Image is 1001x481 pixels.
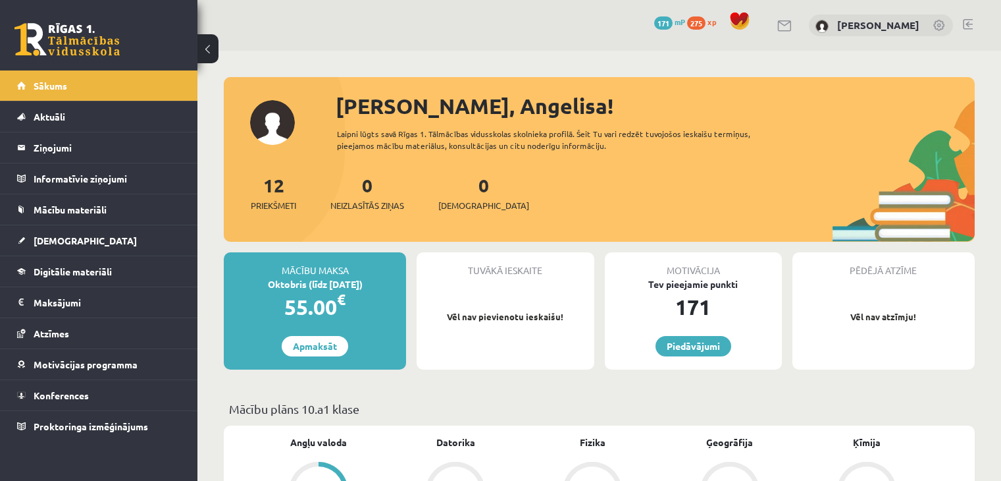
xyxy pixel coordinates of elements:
[605,291,782,323] div: 171
[17,225,181,256] a: [DEMOGRAPHIC_DATA]
[417,252,594,277] div: Tuvākā ieskaite
[580,436,605,449] a: Fizika
[438,173,529,212] a: 0[DEMOGRAPHIC_DATA]
[330,199,404,212] span: Neizlasītās ziņas
[17,101,181,132] a: Aktuāli
[17,287,181,318] a: Maksājumi
[675,16,685,27] span: mP
[290,436,347,449] a: Angļu valoda
[34,163,181,194] legend: Informatīvie ziņojumi
[687,16,706,30] span: 275
[837,18,919,32] a: [PERSON_NAME]
[706,436,753,449] a: Ģeogrāfija
[34,80,67,92] span: Sākums
[229,400,969,418] p: Mācību plāns 10.a1 klase
[17,411,181,441] a: Proktoringa izmēģinājums
[17,318,181,349] a: Atzīmes
[337,290,346,309] span: €
[853,436,881,449] a: Ķīmija
[34,327,69,339] span: Atzīmes
[792,252,975,277] div: Pēdējā atzīme
[34,111,65,123] span: Aktuāli
[34,132,181,163] legend: Ziņojumi
[224,277,406,291] div: Oktobris (līdz [DATE])
[17,132,181,163] a: Ziņojumi
[34,204,107,215] span: Mācību materiāli
[654,16,673,30] span: 171
[336,90,975,122] div: [PERSON_NAME], Angelisa!
[224,252,406,277] div: Mācību maksa
[17,349,181,380] a: Motivācijas programma
[337,128,788,152] div: Laipni lūgts savā Rīgas 1. Tālmācības vidusskolas skolnieka profilā. Šeit Tu vari redzēt tuvojošo...
[17,194,181,225] a: Mācību materiāli
[654,16,685,27] a: 171 mP
[14,23,120,56] a: Rīgas 1. Tālmācības vidusskola
[34,358,138,370] span: Motivācijas programma
[330,173,404,212] a: 0Neizlasītās ziņas
[251,199,296,212] span: Priekšmeti
[815,20,829,33] img: Angelisa Kuzņecova
[436,436,475,449] a: Datorika
[17,380,181,410] a: Konferences
[34,266,112,277] span: Digitālie materiāli
[605,252,782,277] div: Motivācija
[17,256,181,287] a: Digitālie materiāli
[34,389,89,401] span: Konferences
[655,336,731,356] a: Piedāvājumi
[17,163,181,194] a: Informatīvie ziņojumi
[687,16,723,27] a: 275 xp
[34,235,137,246] span: [DEMOGRAPHIC_DATA]
[707,16,716,27] span: xp
[423,310,587,324] p: Vēl nav pievienotu ieskaišu!
[34,287,181,318] legend: Maksājumi
[34,420,148,432] span: Proktoringa izmēģinājums
[799,310,968,324] p: Vēl nav atzīmju!
[251,173,296,212] a: 12Priekšmeti
[605,277,782,291] div: Tev pieejamie punkti
[438,199,529,212] span: [DEMOGRAPHIC_DATA]
[224,291,406,323] div: 55.00
[17,71,181,101] a: Sākums
[282,336,348,356] a: Apmaksāt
